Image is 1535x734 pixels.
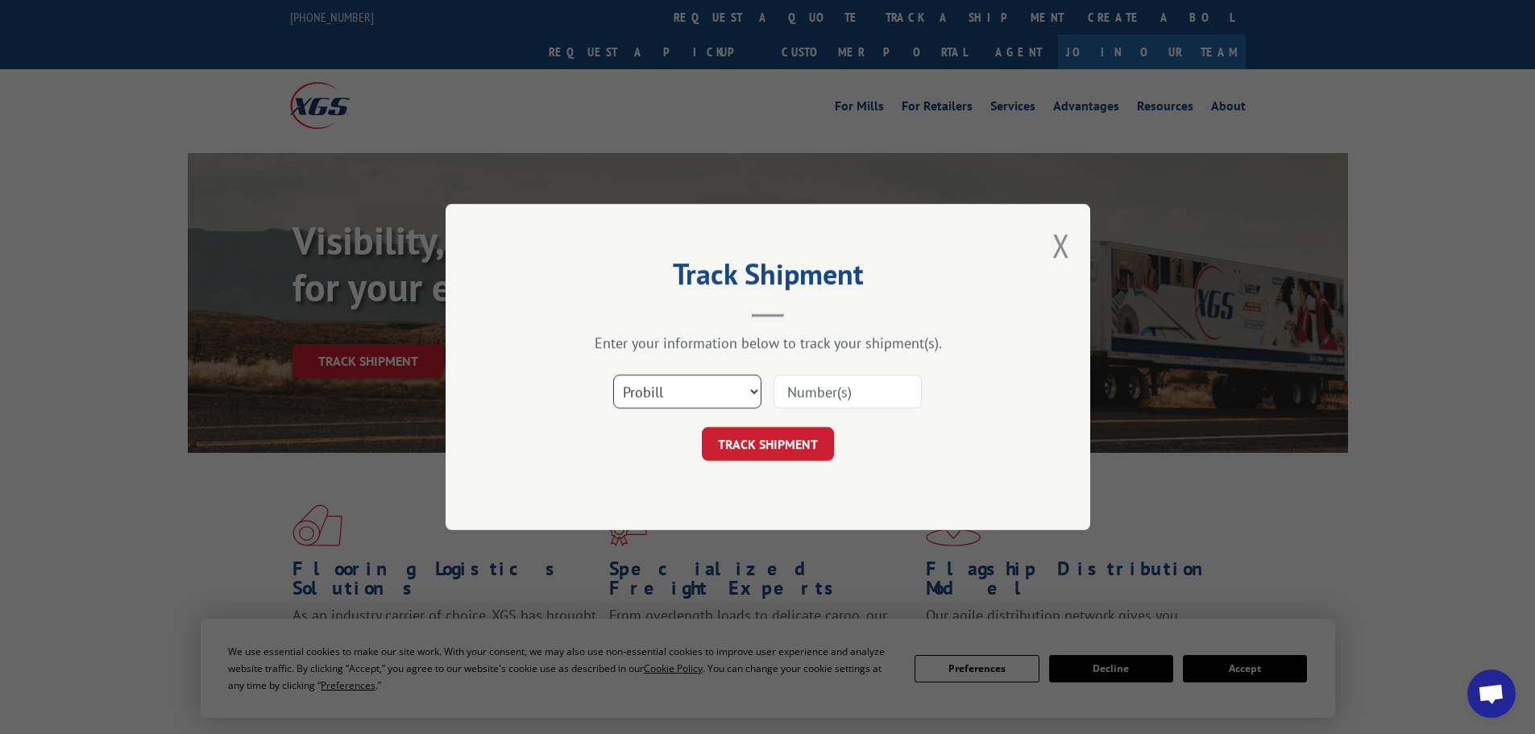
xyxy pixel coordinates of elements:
[1467,670,1516,718] div: Open chat
[774,375,922,408] input: Number(s)
[526,263,1010,293] h2: Track Shipment
[1052,224,1070,267] button: Close modal
[526,334,1010,352] div: Enter your information below to track your shipment(s).
[702,427,834,461] button: TRACK SHIPMENT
